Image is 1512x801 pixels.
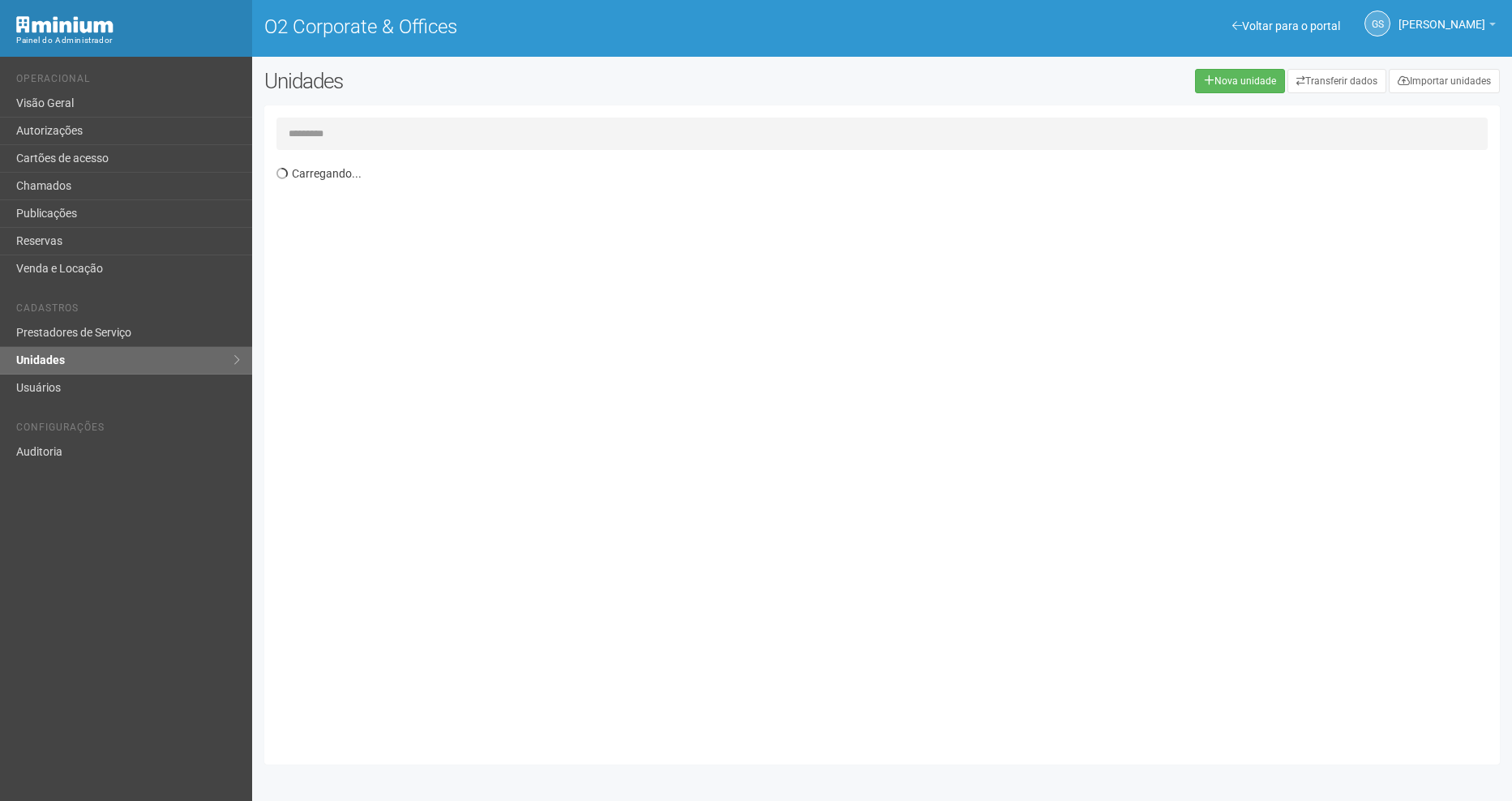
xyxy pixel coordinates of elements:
[16,16,114,33] img: Minium
[1398,2,1485,31] span: Gabriela Souza
[16,33,240,48] div: Painel do Administrador
[264,69,765,93] h2: Unidades
[16,422,240,439] li: Configurações
[276,158,1500,752] div: Carregando...
[1232,19,1340,32] a: Voltar para o portal
[1195,69,1285,93] a: Nova unidade
[264,16,870,37] h1: O2 Corporate & Offices
[1389,69,1500,93] a: Importar unidades
[1287,69,1386,93] a: Transferir dados
[16,302,240,319] li: Cadastros
[1398,20,1496,33] a: [PERSON_NAME]
[1364,11,1390,36] a: GS
[16,73,240,90] li: Operacional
